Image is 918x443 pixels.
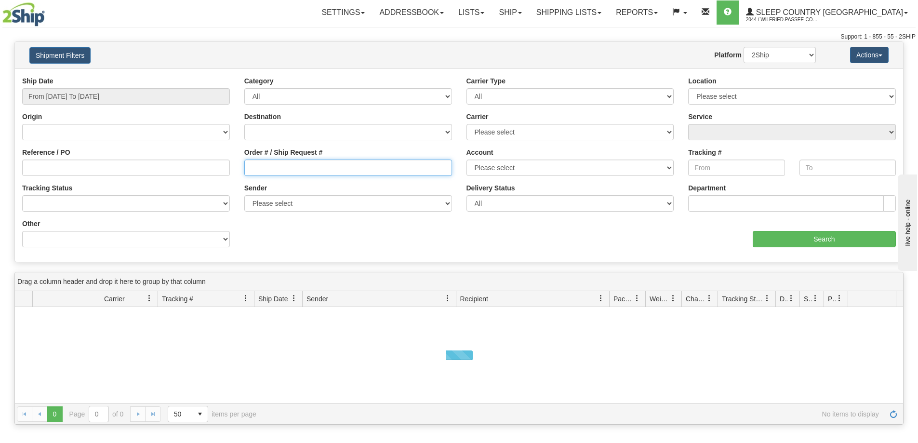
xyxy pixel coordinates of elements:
[244,76,274,86] label: Category
[29,47,91,64] button: Shipment Filters
[609,0,665,25] a: Reports
[306,294,328,304] span: Sender
[613,294,634,304] span: Packages
[141,290,158,307] a: Carrier filter column settings
[896,172,917,270] iframe: chat widget
[688,160,785,176] input: From
[807,290,824,307] a: Shipment Issues filter column settings
[22,219,40,228] label: Other
[492,0,529,25] a: Ship
[168,406,256,422] span: items per page
[799,160,896,176] input: To
[466,183,515,193] label: Delivery Status
[529,0,609,25] a: Shipping lists
[629,290,645,307] a: Packages filter column settings
[314,0,372,25] a: Settings
[47,406,62,422] span: Page 0
[650,294,670,304] span: Weight
[665,290,681,307] a: Weight filter column settings
[162,294,193,304] span: Tracking #
[828,294,836,304] span: Pickup Status
[270,410,879,418] span: No items to display
[831,290,848,307] a: Pickup Status filter column settings
[286,290,302,307] a: Ship Date filter column settings
[466,112,489,121] label: Carrier
[754,8,903,16] span: Sleep Country [GEOGRAPHIC_DATA]
[701,290,718,307] a: Charge filter column settings
[688,148,721,157] label: Tracking #
[688,183,726,193] label: Department
[686,294,706,304] span: Charge
[466,148,493,157] label: Account
[258,294,288,304] span: Ship Date
[238,290,254,307] a: Tracking # filter column settings
[22,148,70,157] label: Reference / PO
[886,406,901,422] a: Refresh
[714,50,742,60] label: Platform
[783,290,799,307] a: Delivery Status filter column settings
[22,112,42,121] label: Origin
[451,0,492,25] a: Lists
[244,148,323,157] label: Order # / Ship Request #
[2,2,45,27] img: logo2044.jpg
[244,183,267,193] label: Sender
[22,76,53,86] label: Ship Date
[850,47,889,63] button: Actions
[739,0,915,25] a: Sleep Country [GEOGRAPHIC_DATA] 2044 / Wilfried.Passee-Coutrin
[466,76,506,86] label: Carrier Type
[460,294,488,304] span: Recipient
[15,272,903,291] div: grid grouping header
[22,183,72,193] label: Tracking Status
[168,406,208,422] span: Page sizes drop down
[746,15,818,25] span: 2044 / Wilfried.Passee-Coutrin
[804,294,812,304] span: Shipment Issues
[104,294,125,304] span: Carrier
[780,294,788,304] span: Delivery Status
[244,112,281,121] label: Destination
[759,290,775,307] a: Tracking Status filter column settings
[439,290,456,307] a: Sender filter column settings
[372,0,451,25] a: Addressbook
[174,409,186,419] span: 50
[69,406,124,422] span: Page of 0
[688,112,712,121] label: Service
[2,33,916,41] div: Support: 1 - 855 - 55 - 2SHIP
[688,76,716,86] label: Location
[593,290,609,307] a: Recipient filter column settings
[722,294,764,304] span: Tracking Status
[753,231,896,247] input: Search
[192,406,208,422] span: select
[7,8,89,15] div: live help - online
